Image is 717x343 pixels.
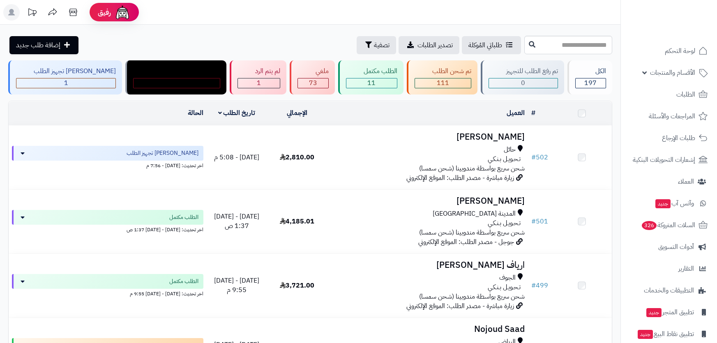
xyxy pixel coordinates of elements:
[406,173,514,183] span: زيارة مباشرة - مصدر الطلب: الموقع الإلكتروني
[367,78,376,88] span: 11
[419,292,525,302] span: شحن سريع بواسطة مندوبينا (شحن سمسا)
[633,154,695,166] span: إشعارات التحويلات البنكية
[649,110,695,122] span: المراجعات والأسئلة
[658,241,694,253] span: أدوات التسويق
[330,325,525,334] h3: Nojoud Saad
[626,215,712,235] a: السلات المتروكة326
[218,108,256,118] a: تاريخ الطلب
[337,60,405,94] a: الطلب مكتمل 11
[433,209,516,219] span: المدينة [GEOGRAPHIC_DATA]
[488,219,521,228] span: تـحـويـل بـنـكـي
[114,4,131,21] img: ai-face.png
[638,330,653,339] span: جديد
[531,281,536,290] span: #
[678,176,694,187] span: العملاء
[479,60,566,94] a: تم رفع الطلب للتجهيز 0
[531,281,548,290] a: #499
[646,308,662,317] span: جديد
[626,128,712,148] a: طلبات الإرجاع
[661,6,709,23] img: logo-2.png
[489,67,558,76] div: تم رفع الطلب للتجهيز
[468,40,502,50] span: طلباتي المُوكلة
[626,302,712,322] a: تطبيق المتجرجديد
[374,40,390,50] span: تصفية
[531,216,548,226] a: #501
[188,108,203,118] a: الحالة
[644,285,694,296] span: التطبيقات والخدمات
[16,78,115,88] div: 1
[7,60,124,94] a: [PERSON_NAME] تجهيز الطلب 1
[405,60,479,94] a: تم شحن الطلب 111
[237,67,280,76] div: لم يتم الرد
[124,60,228,94] a: مندوب توصيل داخل الرياض 0
[214,212,259,231] span: [DATE] - [DATE] 1:37 ص
[228,60,288,94] a: لم يتم الرد 1
[357,36,396,54] button: تصفية
[626,85,712,104] a: الطلبات
[309,78,317,88] span: 73
[489,78,558,88] div: 0
[133,67,220,76] div: مندوب توصيل داخل الرياض
[566,60,614,94] a: الكل197
[419,163,525,173] span: شحن سريع بواسطة مندوبينا (شحن سمسا)
[214,152,259,162] span: [DATE] - 5:08 م
[488,154,521,164] span: تـحـويـل بـنـكـي
[238,78,280,88] div: 1
[665,45,695,57] span: لوحة التحكم
[584,78,597,88] span: 197
[214,276,259,295] span: [DATE] - [DATE] 9:55 م
[642,221,657,230] span: 326
[297,67,328,76] div: ملغي
[531,152,548,162] a: #502
[499,273,516,283] span: الجوف
[641,219,695,231] span: السلات المتروكة
[399,36,459,54] a: تصدير الطلبات
[626,41,712,61] a: لوحة التحكم
[488,283,521,292] span: تـحـويـل بـنـكـي
[12,225,203,233] div: اخر تحديث: [DATE] - [DATE] 1:37 ص
[330,260,525,270] h3: ارياف [PERSON_NAME]
[575,67,606,76] div: الكل
[287,108,307,118] a: الإجمالي
[626,193,712,213] a: وآتس آبجديد
[626,259,712,279] a: التقارير
[169,277,198,285] span: الطلب مكتمل
[22,4,42,23] a: تحديثات المنصة
[406,301,514,311] span: زيارة مباشرة - مصدر الطلب: الموقع الإلكتروني
[288,60,336,94] a: ملغي 73
[437,78,449,88] span: 111
[16,67,116,76] div: [PERSON_NAME] تجهيز الطلب
[521,78,525,88] span: 0
[462,36,521,54] a: طلباتي المُوكلة
[646,306,694,318] span: تطبيق المتجر
[280,216,314,226] span: 4,185.01
[12,289,203,297] div: اخر تحديث: [DATE] - [DATE] 9:55 م
[169,213,198,221] span: الطلب مكتمل
[507,108,525,118] a: العميل
[531,216,536,226] span: #
[175,78,179,88] span: 0
[504,145,516,154] span: حائل
[127,149,198,157] span: [PERSON_NAME] تجهيز الطلب
[531,152,536,162] span: #
[650,67,695,78] span: الأقسام والمنتجات
[280,281,314,290] span: 3,721.00
[655,198,694,209] span: وآتس آب
[655,199,671,208] span: جديد
[626,106,712,126] a: المراجعات والأسئلة
[9,36,78,54] a: إضافة طلب جديد
[12,161,203,169] div: اخر تحديث: [DATE] - 7:56 م
[626,237,712,257] a: أدوات التسويق
[637,328,694,340] span: تطبيق نقاط البيع
[346,67,397,76] div: الطلب مكتمل
[417,40,453,50] span: تصدير الطلبات
[662,132,695,144] span: طلبات الإرجاع
[531,108,535,118] a: #
[418,237,514,247] span: جوجل - مصدر الطلب: الموقع الإلكتروني
[626,150,712,170] a: إشعارات التحويلات البنكية
[257,78,261,88] span: 1
[330,196,525,206] h3: [PERSON_NAME]
[678,263,694,274] span: التقارير
[280,152,314,162] span: 2,810.00
[98,7,111,17] span: رفيق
